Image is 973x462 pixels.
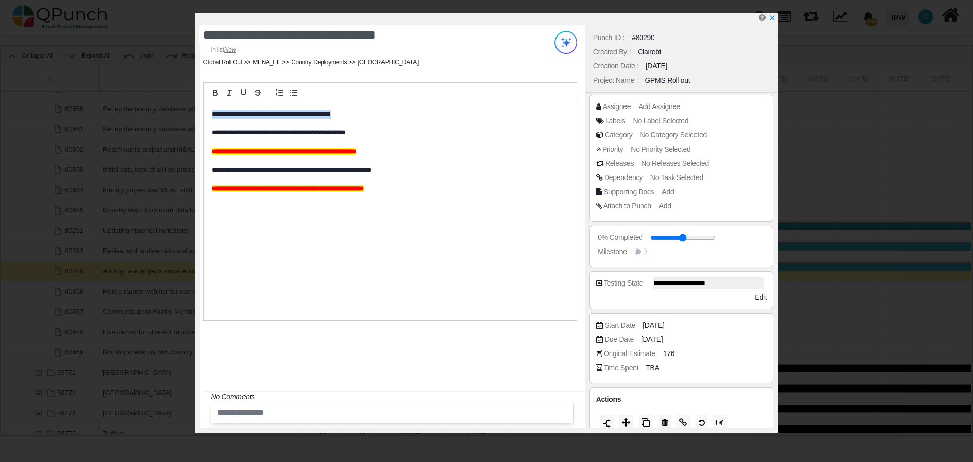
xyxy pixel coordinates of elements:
div: Milestone [598,246,627,257]
span: Actions [596,395,621,403]
div: Project Name : [593,75,638,86]
div: Priority [602,144,623,155]
div: [DATE] [646,61,667,72]
span: 176 [663,348,675,359]
button: Split [600,415,614,431]
button: History [696,415,708,431]
div: Supporting Docs [604,187,654,197]
img: split.9d50320.png [603,419,611,428]
div: Category [605,130,633,140]
div: Original Estimate [604,348,655,359]
span: No Label Selected [633,117,689,125]
li: Global Roll Out [203,58,242,67]
button: Copy Link [676,415,690,431]
button: Delete [658,415,671,431]
span: No Category Selected [640,131,707,139]
li: Country Deployments [281,58,347,67]
div: Created By : [593,47,631,57]
span: Add Assignee [638,102,680,111]
div: Releases [605,158,634,169]
span: [DATE] [643,320,664,331]
li: MENA_EE [242,58,281,67]
div: Clairebt [638,47,661,57]
span: No Priority Selected [631,145,690,153]
footer: in list [203,45,512,54]
u: New [224,46,236,53]
cite: Source Title [224,46,236,53]
button: Copy [639,415,653,431]
div: Time Spent [604,363,638,373]
div: Labels [605,116,625,126]
div: Due Date [605,334,634,345]
span: TBA [646,363,659,373]
img: Try writing with AI [554,31,577,54]
div: Start Date [605,320,635,331]
div: Attach to Punch [603,201,651,211]
span: No Task Selected [650,173,703,182]
i: No Comments [211,393,255,401]
button: Move [619,415,633,431]
span: Add [662,188,674,196]
div: Assignee [603,101,631,112]
div: Dependency [604,172,643,183]
span: [DATE] [641,334,663,345]
div: GPMS Roll out [645,75,690,86]
div: Testing State [604,278,643,289]
div: Creation Date : [593,61,639,72]
div: 0% Completed [598,232,642,243]
li: [GEOGRAPHIC_DATA] [347,58,419,67]
button: Edit [713,415,726,431]
span: No Releases Selected [641,159,709,167]
span: Add [659,202,671,210]
span: Edit [755,293,767,301]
